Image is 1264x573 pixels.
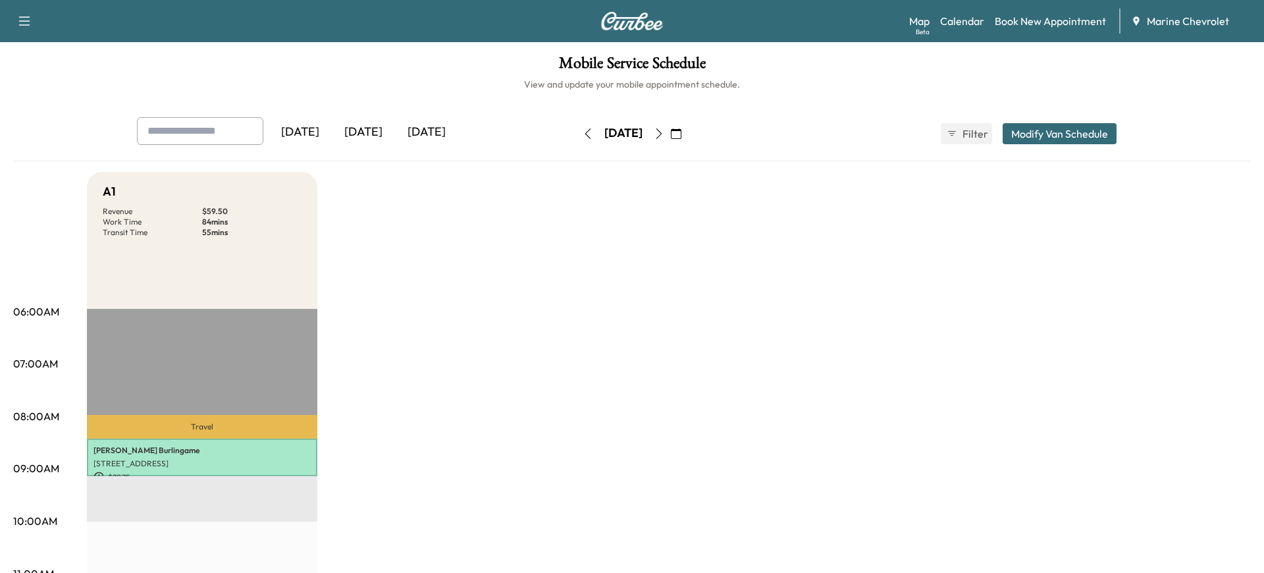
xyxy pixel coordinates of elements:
[916,27,930,37] div: Beta
[600,12,664,30] img: Curbee Logo
[604,125,643,142] div: [DATE]
[93,458,311,469] p: [STREET_ADDRESS]
[1147,13,1229,29] span: Marine Chevrolet
[202,217,302,227] p: 84 mins
[940,13,984,29] a: Calendar
[395,117,458,148] div: [DATE]
[962,126,986,142] span: Filter
[941,123,992,144] button: Filter
[909,13,930,29] a: MapBeta
[103,206,202,217] p: Revenue
[202,227,302,238] p: 55 mins
[202,206,302,217] p: $ 59.50
[269,117,332,148] div: [DATE]
[103,217,202,227] p: Work Time
[13,78,1251,91] h6: View and update your mobile appointment schedule.
[995,13,1106,29] a: Book New Appointment
[93,445,311,456] p: [PERSON_NAME] Burlingame
[13,55,1251,78] h1: Mobile Service Schedule
[103,227,202,238] p: Transit Time
[1003,123,1117,144] button: Modify Van Schedule
[332,117,395,148] div: [DATE]
[103,182,116,201] h5: A1
[13,304,59,319] p: 06:00AM
[93,472,311,483] p: $ 29.75
[13,356,58,371] p: 07:00AM
[13,408,59,424] p: 08:00AM
[13,460,59,476] p: 09:00AM
[87,415,317,439] p: Travel
[13,513,57,529] p: 10:00AM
